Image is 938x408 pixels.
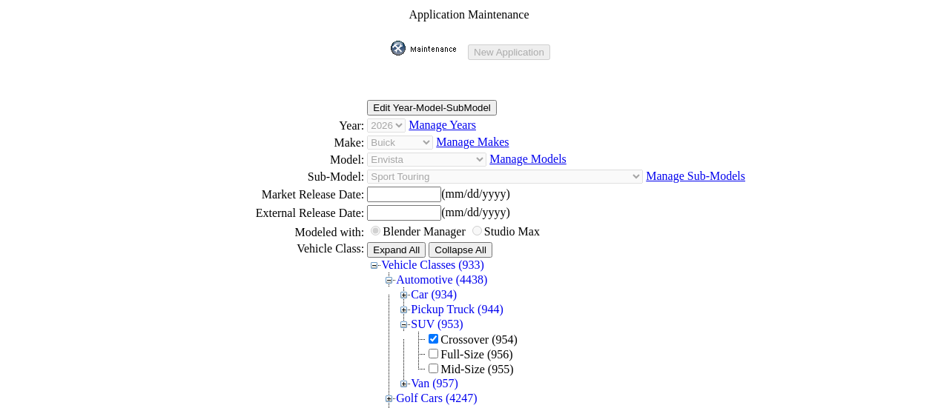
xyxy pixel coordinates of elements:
a: Golf Cars (4247) [396,392,477,404]
td: Market Release Date: [192,186,365,203]
img: Collapse SUV (953) [397,317,411,332]
input: Edit Year-Model-SubModel [367,100,497,116]
a: Vehicle Classes (933) [381,258,484,271]
span: Crossover (954) [440,333,518,346]
td: Model: [192,152,365,167]
a: Automotive (4438) [396,273,487,286]
label: Studio Max [484,225,540,238]
img: Collapse Automotive (4438) [382,272,396,287]
span: Full-Size (956) [440,348,512,361]
td: Application Maintenance [192,7,746,22]
img: Expand Car (934) [397,287,411,302]
input: Expand All [367,242,426,258]
a: Manage Sub-Models [646,170,745,182]
input: Collapse All [429,242,492,258]
a: Car (934) [411,288,457,301]
img: Expand Golf Cars (4247) [382,391,396,406]
td: Make: [192,135,365,150]
img: maint.gif [391,41,465,56]
td: Sub-Model: [192,169,365,184]
td: Modeled with: [192,223,365,240]
a: Van (957) [411,377,458,389]
a: Manage Makes [436,136,509,148]
td: External Release Date: [192,204,365,221]
img: Expand Van (957) [397,376,411,391]
a: Manage Models [489,153,567,165]
a: SUV (953) [411,318,463,330]
a: Manage Years [409,118,476,131]
label: Blender Manager [383,225,466,238]
span: Mid-Size (955) [440,363,513,375]
img: Expand Pickup Truck (944) [397,302,411,317]
img: Collapse Vehicle Classes (933) [367,258,381,272]
td: (mm/dd/yyyy) [366,186,746,203]
td: Year: [192,118,365,133]
a: Pickup Truck (944) [411,303,503,315]
input: New Application [468,44,550,60]
td: (mm/dd/yyyy) [366,204,746,221]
